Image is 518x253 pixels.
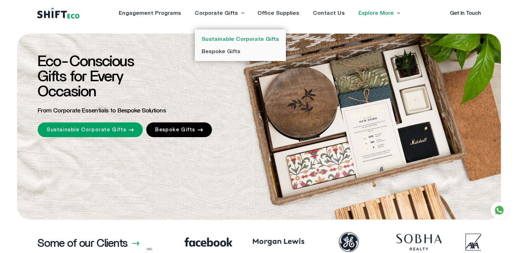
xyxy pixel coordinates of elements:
[38,108,166,114] span: From Corporate Essentials to Bespoke Solutions
[146,122,212,137] a: Bespoke Gifts
[450,10,481,16] a: Get In Touch
[257,10,299,16] a: Office Supplies
[202,49,240,54] a: Bespoke Gifts
[195,10,238,16] a: Corporate Gifts
[202,36,279,42] a: Sustainable Corporate Gifts
[313,10,345,16] a: Contact Us
[119,10,181,16] a: Engagement Programs
[358,10,394,16] a: Explore More
[38,54,134,99] span: Eco-Conscious Gifts for Every Occasion
[38,122,143,137] a: Sustainable Corporate Gifts
[37,238,127,249] h3: Some of our Clients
